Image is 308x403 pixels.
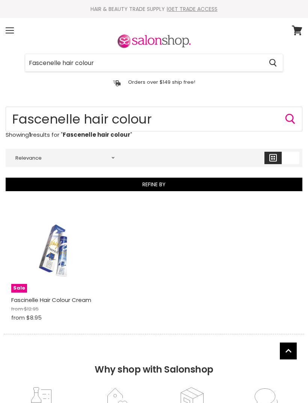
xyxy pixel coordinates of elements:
[168,5,217,13] a: GET TRADE ACCESS
[6,178,302,191] button: Refine By
[26,314,42,321] span: $8.95
[29,131,31,139] strong: 1
[11,296,91,304] a: Fascinelle Hair Colour Cream
[24,305,39,312] span: $12.95
[25,54,283,72] form: Product
[26,207,82,293] img: Fascinelle Hair Colour Cream
[4,334,304,386] h2: Why shop with Salonshop
[6,107,302,131] form: Product
[25,54,263,71] input: Search
[128,79,195,85] p: Orders over $149 ship free!
[284,113,296,125] button: Search
[280,343,297,359] a: Back to top
[11,207,97,293] a: Fascinelle Hair Colour CreamSale
[6,107,302,131] input: Search
[11,284,27,293] span: Sale
[11,314,25,321] span: from
[263,54,283,71] button: Search
[6,131,302,138] p: Showing results for " "
[11,305,23,312] span: from
[63,131,130,139] strong: Fascenelle hair colour
[280,343,297,362] span: Back to top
